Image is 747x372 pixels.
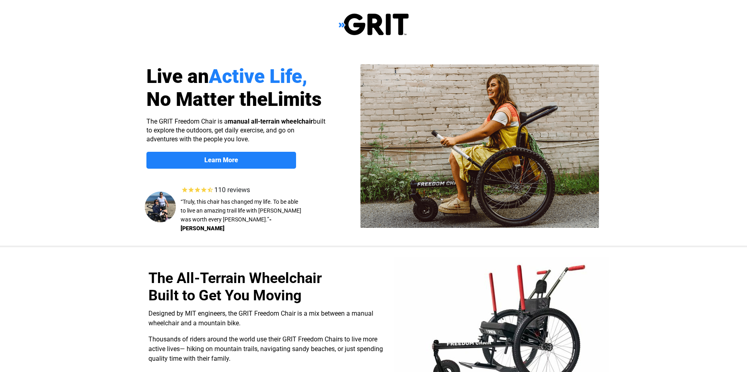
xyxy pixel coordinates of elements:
span: Designed by MIT engineers, the GRIT Freedom Chair is a mix between a manual wheelchair and a moun... [148,310,373,327]
span: Thousands of riders around the world use their GRIT Freedom Chairs to live more active lives— hik... [148,335,383,362]
a: Learn More [146,152,296,169]
span: Active Life, [209,65,307,88]
strong: Learn More [204,156,238,164]
span: Live an [146,65,209,88]
span: Limits [268,88,322,111]
span: No Matter the [146,88,268,111]
strong: manual all-terrain wheelchair [228,118,313,125]
span: The All-Terrain Wheelchair Built to Get You Moving [148,270,322,304]
span: The GRIT Freedom Chair is a built to explore the outdoors, get daily exercise, and go on adventur... [146,118,325,143]
span: “Truly, this chair has changed my life. To be able to live an amazing trail life with [PERSON_NAM... [181,198,301,223]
